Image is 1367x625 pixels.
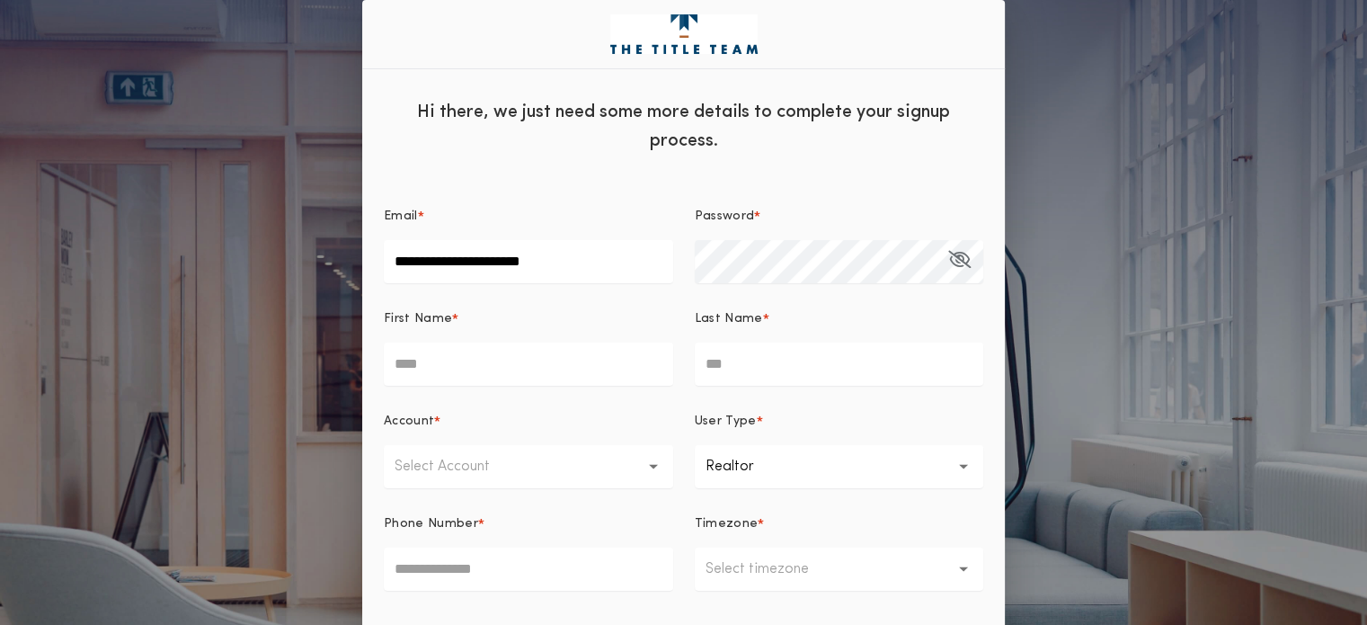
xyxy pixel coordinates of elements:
p: Password [695,208,755,226]
img: logo [610,14,758,54]
p: Realtor [706,456,783,478]
p: Phone Number [384,515,478,533]
p: Select timezone [706,558,838,580]
button: Select timezone [695,548,984,591]
button: Password* [948,240,971,283]
div: Hi there, we just need some more details to complete your signup process. [362,84,1005,165]
p: Timezone [695,515,759,533]
input: Phone Number* [384,548,673,591]
p: Account [384,413,434,431]
input: Password* [695,240,984,283]
input: Email* [384,240,673,283]
button: Select Account [384,445,673,488]
p: First Name [384,310,452,328]
p: Email [384,208,418,226]
p: Last Name [695,310,763,328]
button: Realtor [695,445,984,488]
p: User Type [695,413,757,431]
p: Select Account [395,456,519,478]
input: First Name* [384,343,673,386]
input: Last Name* [695,343,984,386]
